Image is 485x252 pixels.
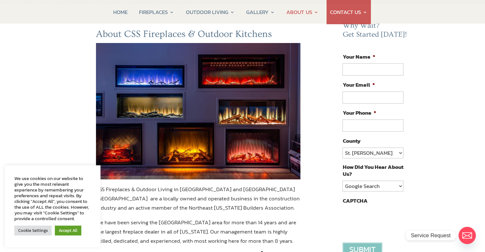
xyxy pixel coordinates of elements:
[342,53,375,60] label: Your Name
[459,227,476,244] a: Email
[342,109,376,116] label: Your Phone
[342,197,367,204] label: CAPTCHA
[96,43,301,179] img: about css fireplaces & outdoor living
[14,226,52,235] a: Cookie Settings
[14,176,91,221] div: We use cookies on our website to give you the most relevant experience by remembering your prefer...
[342,163,403,177] label: How Did You Hear About Us?
[342,81,375,88] label: Your Email
[55,226,81,235] a: Accept All
[342,21,408,42] h2: Why Wait? Get Started [DATE]!
[342,137,360,144] label: County
[342,207,439,232] iframe: reCAPTCHA
[96,185,301,218] p: CSS Fireplaces & Outdoor Living in [GEOGRAPHIC_DATA] and [GEOGRAPHIC_DATA] [GEOGRAPHIC_DATA] are ...
[96,218,301,251] p: We have been serving the [GEOGRAPHIC_DATA] area for more than 14 years and are the largest firepl...
[96,28,301,43] h2: About CSS Fireplaces & Outdoor Kitchens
